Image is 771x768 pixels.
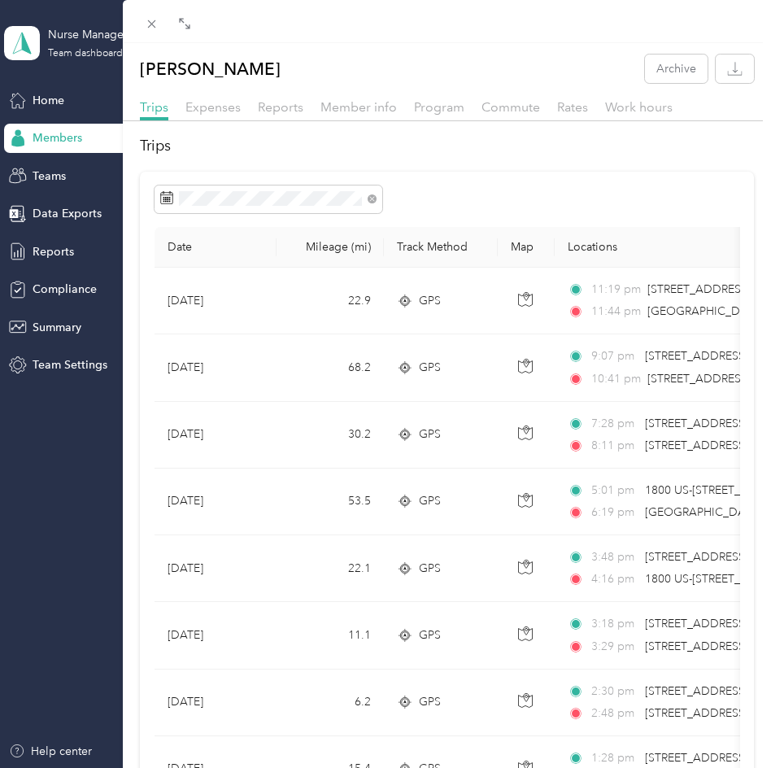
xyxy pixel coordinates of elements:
[155,402,277,469] td: [DATE]
[591,415,638,433] span: 7:28 pm
[419,425,441,443] span: GPS
[419,292,441,310] span: GPS
[277,334,384,401] td: 68.2
[557,99,588,115] span: Rates
[155,535,277,602] td: [DATE]
[645,55,708,83] button: Archive
[591,437,638,455] span: 8:11 pm
[320,99,397,115] span: Member info
[277,602,384,669] td: 11.1
[419,560,441,578] span: GPS
[155,469,277,535] td: [DATE]
[591,482,638,500] span: 5:01 pm
[645,751,748,765] span: [STREET_ADDRESS]
[591,281,641,299] span: 11:19 pm
[155,602,277,669] td: [DATE]
[140,135,754,157] h2: Trips
[591,504,638,521] span: 6:19 pm
[591,615,638,633] span: 3:18 pm
[277,268,384,334] td: 22.9
[419,693,441,711] span: GPS
[277,670,384,736] td: 6.2
[277,227,384,268] th: Mileage (mi)
[155,227,277,268] th: Date
[498,227,555,268] th: Map
[591,570,638,588] span: 4:16 pm
[591,638,638,656] span: 3:29 pm
[591,749,638,767] span: 1:28 pm
[155,670,277,736] td: [DATE]
[185,99,241,115] span: Expenses
[419,359,441,377] span: GPS
[155,334,277,401] td: [DATE]
[481,99,540,115] span: Commute
[591,347,638,365] span: 9:07 pm
[591,548,638,566] span: 3:48 pm
[277,469,384,535] td: 53.5
[647,282,751,296] span: [STREET_ADDRESS]
[645,684,748,698] span: [STREET_ADDRESS]
[591,683,638,700] span: 2:30 pm
[680,677,771,768] iframe: Everlance-gr Chat Button Frame
[277,402,384,469] td: 30.2
[591,370,641,388] span: 10:41 pm
[591,705,638,722] span: 2:48 pm
[258,99,303,115] span: Reports
[605,99,673,115] span: Work hours
[140,99,168,115] span: Trips
[647,372,751,386] span: [STREET_ADDRESS]
[645,639,748,653] span: [STREET_ADDRESS]
[155,268,277,334] td: [DATE]
[591,303,641,321] span: 11:44 pm
[645,550,748,564] span: [STREET_ADDRESS]
[419,492,441,510] span: GPS
[140,55,281,83] p: [PERSON_NAME]
[414,99,464,115] span: Program
[384,227,498,268] th: Track Method
[419,626,441,644] span: GPS
[277,535,384,602] td: 22.1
